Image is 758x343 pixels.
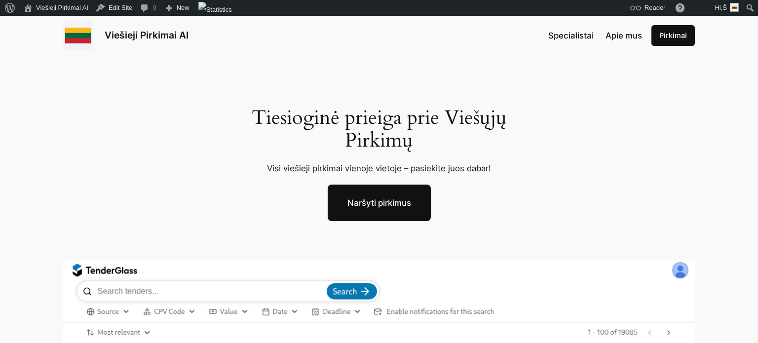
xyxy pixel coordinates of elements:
[548,31,594,40] span: Specialistai
[328,185,431,221] a: Naršyti pirkimus
[651,25,695,46] a: Pirkimai
[722,4,727,11] span: Š
[548,29,594,42] a: Specialistai
[606,29,642,42] a: Apie mus
[105,29,189,41] a: Viešieji Pirkimai AI
[240,162,519,175] p: Visi viešieji pirkimai vienoje vietoje – pasiekite juos dabar!
[63,21,93,50] img: Viešieji pirkimai logo
[548,29,642,42] nav: Navigation
[198,2,232,18] img: Views over 48 hours. Click for more Jetpack Stats.
[240,107,519,152] h1: Tiesioginė prieiga prie Viešųjų Pirkimų
[606,31,642,40] span: Apie mus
